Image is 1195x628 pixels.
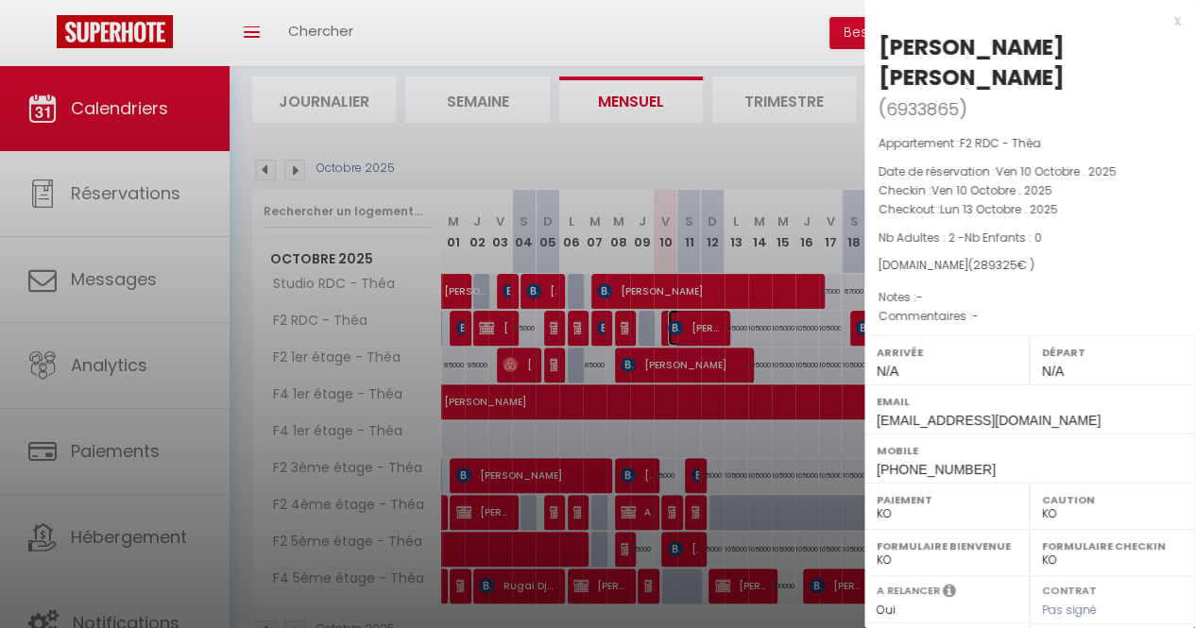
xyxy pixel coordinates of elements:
[879,181,1181,200] p: Checkin :
[1042,490,1183,509] label: Caution
[864,9,1181,32] div: x
[879,32,1181,93] div: [PERSON_NAME] [PERSON_NAME]
[931,182,1052,198] span: Ven 10 Octobre . 2025
[877,413,1101,428] span: [EMAIL_ADDRESS][DOMAIN_NAME]
[879,307,1181,326] p: Commentaires :
[1042,343,1183,362] label: Départ
[879,95,967,122] span: ( )
[973,257,1017,273] span: 289325
[877,441,1183,460] label: Mobile
[879,200,1181,219] p: Checkout :
[879,162,1181,181] p: Date de réservation :
[877,462,996,477] span: [PHONE_NUMBER]
[886,97,959,121] span: 6933865
[877,343,1017,362] label: Arrivée
[916,289,923,305] span: -
[877,490,1017,509] label: Paiement
[972,308,979,324] span: -
[1042,536,1183,555] label: Formulaire Checkin
[960,135,1041,151] span: F2 RDC - Théa
[877,392,1183,411] label: Email
[1042,602,1097,618] span: Pas signé
[879,257,1181,275] div: [DOMAIN_NAME]
[879,134,1181,153] p: Appartement :
[965,229,1042,246] span: Nb Enfants : 0
[879,229,1042,246] span: Nb Adultes : 2 -
[879,288,1181,307] p: Notes :
[1042,364,1064,379] span: N/A
[1042,583,1097,595] label: Contrat
[877,536,1017,555] label: Formulaire Bienvenue
[877,364,898,379] span: N/A
[940,201,1058,217] span: Lun 13 Octobre . 2025
[943,583,956,603] i: Sélectionner OUI si vous souhaiter envoyer les séquences de messages post-checkout
[877,583,940,599] label: A relancer
[996,163,1117,179] span: Ven 10 Octobre . 2025
[968,257,1034,273] span: ( € )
